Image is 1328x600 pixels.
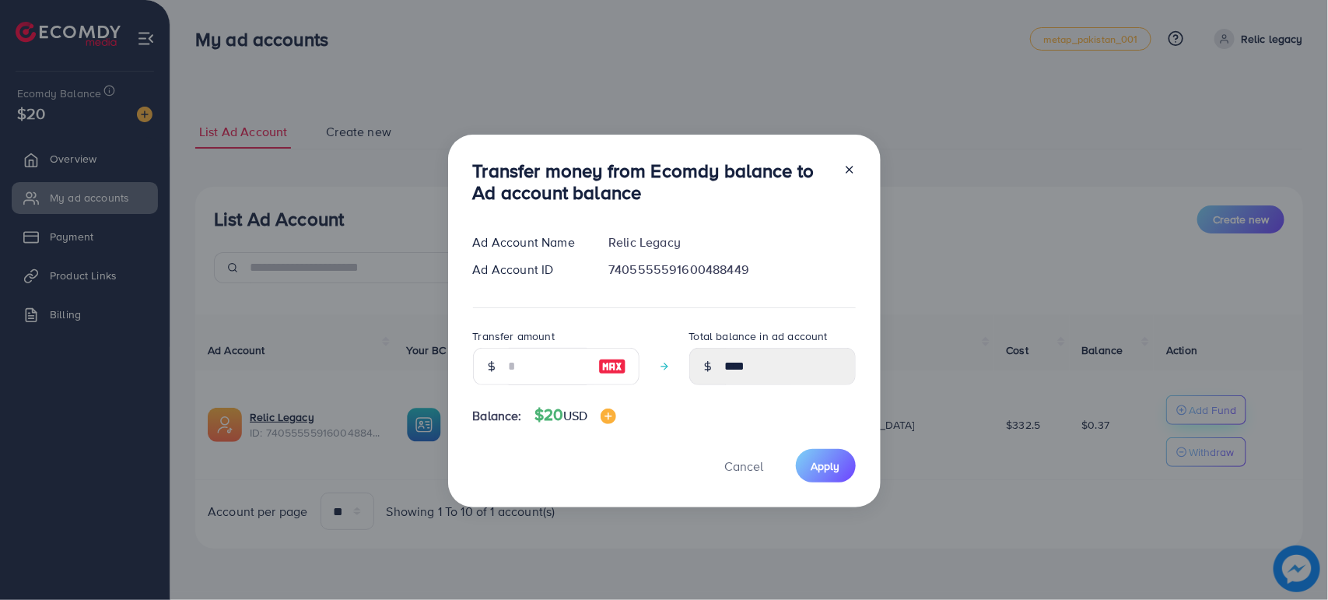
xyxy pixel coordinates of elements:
[596,261,867,279] div: 7405555591600488449
[811,458,840,474] span: Apply
[706,449,783,482] button: Cancel
[473,160,831,205] h3: Transfer money from Ecomdy balance to Ad account balance
[796,449,856,482] button: Apply
[534,405,616,425] h4: $20
[461,261,597,279] div: Ad Account ID
[563,407,587,424] span: USD
[596,233,867,251] div: Relic Legacy
[689,328,828,344] label: Total balance in ad account
[601,409,616,424] img: image
[725,458,764,475] span: Cancel
[598,357,626,376] img: image
[473,328,555,344] label: Transfer amount
[461,233,597,251] div: Ad Account Name
[473,407,522,425] span: Balance:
